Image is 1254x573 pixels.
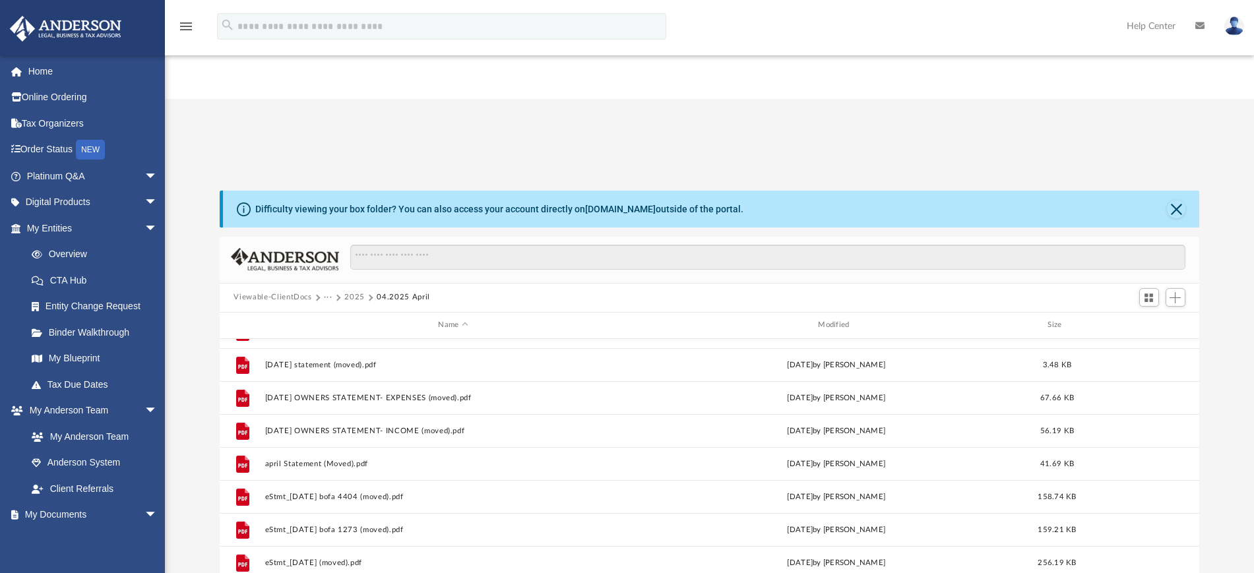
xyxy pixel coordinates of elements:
[18,319,177,346] a: Binder Walkthrough
[9,398,171,424] a: My Anderson Teamarrow_drop_down
[1030,319,1083,331] div: Size
[647,319,1024,331] div: Modified
[6,16,125,42] img: Anderson Advisors Platinum Portal
[344,291,365,303] button: 2025
[265,426,642,435] button: [DATE] OWNERS STATEMENT- INCOME (moved).pdf
[1040,460,1073,467] span: 41.69 KB
[648,359,1025,371] div: [DATE] by [PERSON_NAME]
[265,558,642,566] button: eStmt_[DATE] (moved).pdf
[225,319,258,331] div: id
[648,458,1025,469] div: [DATE] by [PERSON_NAME]
[264,319,641,331] div: Name
[18,371,177,398] a: Tax Due Dates
[265,393,642,402] button: [DATE] OWNERS STATEMENT- EXPENSES (moved).pdf
[9,58,177,84] a: Home
[255,202,743,216] div: Difficulty viewing your box folder? You can also access your account directly on outside of the p...
[76,140,105,160] div: NEW
[9,502,171,528] a: My Documentsarrow_drop_down
[9,84,177,111] a: Online Ordering
[648,425,1025,437] div: [DATE] by [PERSON_NAME]
[377,291,429,303] button: 04.2025 April
[1042,361,1071,368] span: 3.48 KB
[234,291,311,303] button: Viewable-ClientDocs
[1038,493,1076,500] span: 158.74 KB
[265,459,642,467] button: april Statement (Moved).pdf
[18,528,164,554] a: Box
[265,492,642,500] button: eStmt_[DATE] bofa 4404 (moved).pdf
[324,291,332,303] button: ···
[1040,427,1073,434] span: 56.19 KB
[18,346,171,372] a: My Blueprint
[9,189,177,216] a: Digital Productsarrow_drop_down
[9,110,177,136] a: Tax Organizers
[144,398,171,425] span: arrow_drop_down
[144,502,171,529] span: arrow_drop_down
[265,360,642,369] button: [DATE] statement (moved).pdf
[18,475,171,502] a: Client Referrals
[18,423,164,450] a: My Anderson Team
[1224,16,1244,36] img: User Pic
[144,163,171,190] span: arrow_drop_down
[9,215,177,241] a: My Entitiesarrow_drop_down
[1167,200,1185,218] button: Close
[220,18,235,32] i: search
[1040,394,1073,401] span: 67.66 KB
[585,204,656,214] a: [DOMAIN_NAME]
[178,18,194,34] i: menu
[9,136,177,164] a: Order StatusNEW
[178,25,194,34] a: menu
[18,293,177,320] a: Entity Change Request
[18,267,177,293] a: CTA Hub
[648,491,1025,502] div: [DATE] by [PERSON_NAME]
[144,215,171,242] span: arrow_drop_down
[18,450,171,476] a: Anderson System
[648,524,1025,535] div: [DATE] by [PERSON_NAME]
[18,241,177,268] a: Overview
[350,245,1185,270] input: Search files and folders
[648,392,1025,404] div: [DATE] by [PERSON_NAME]
[9,163,177,189] a: Platinum Q&Aarrow_drop_down
[265,525,642,533] button: eStmt_[DATE] bofa 1273 (moved).pdf
[1139,288,1159,307] button: Switch to Grid View
[1038,526,1076,533] span: 159.21 KB
[1089,319,1181,331] div: id
[144,189,171,216] span: arrow_drop_down
[648,557,1025,568] div: [DATE] by [PERSON_NAME]
[1038,558,1076,566] span: 256.19 KB
[1166,288,1185,307] button: Add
